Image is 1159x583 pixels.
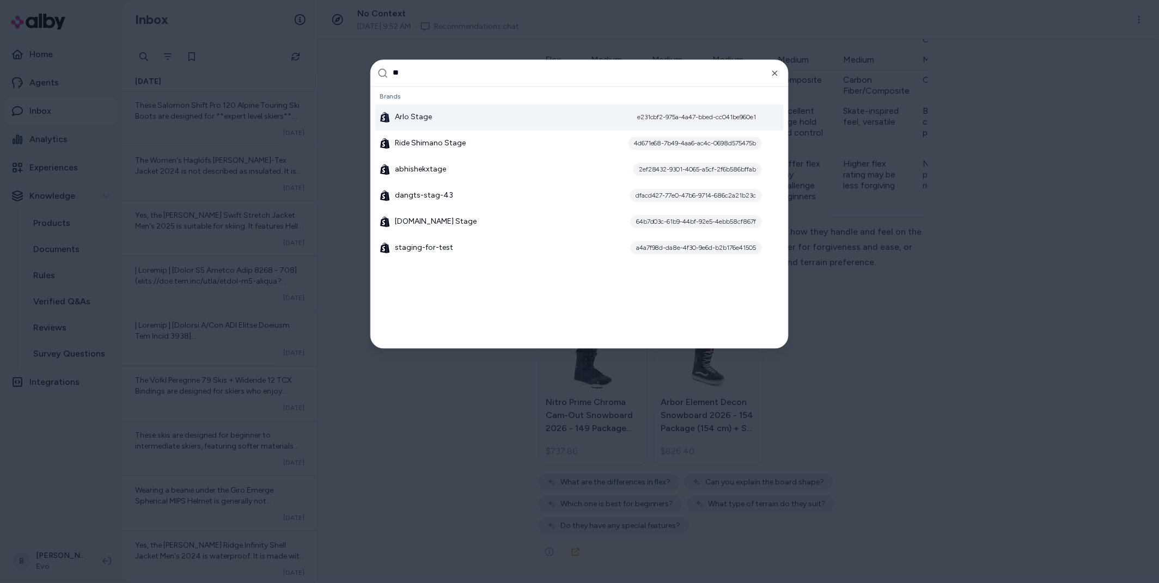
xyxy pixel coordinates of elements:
span: Arlo Stage [395,112,432,122]
span: [DOMAIN_NAME] Stage [395,216,477,227]
span: abhishekxtage [395,164,446,175]
span: Ride Shimano Stage [395,138,466,149]
div: 4d671e68-7b49-4aa6-ac4c-0698d575475b [629,137,762,150]
div: e231cbf2-975a-4a47-bbed-cc041be960e1 [632,111,762,124]
div: Suggestions [371,87,788,348]
span: staging-for-test [395,242,453,253]
div: dfacd427-77e0-47b6-9714-686c2a21b23c [630,189,762,202]
div: Brands [375,89,784,104]
div: 64b7d03c-61b9-44bf-92e5-4ebb58cf867f [631,215,762,228]
div: 2ef28432-9301-4065-a5cf-2f6b586bffab [633,163,762,176]
div: a4a7f98d-da8e-4f30-9e6d-b2b176e41505 [631,241,762,254]
span: dangts-stag-43 [395,190,453,201]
